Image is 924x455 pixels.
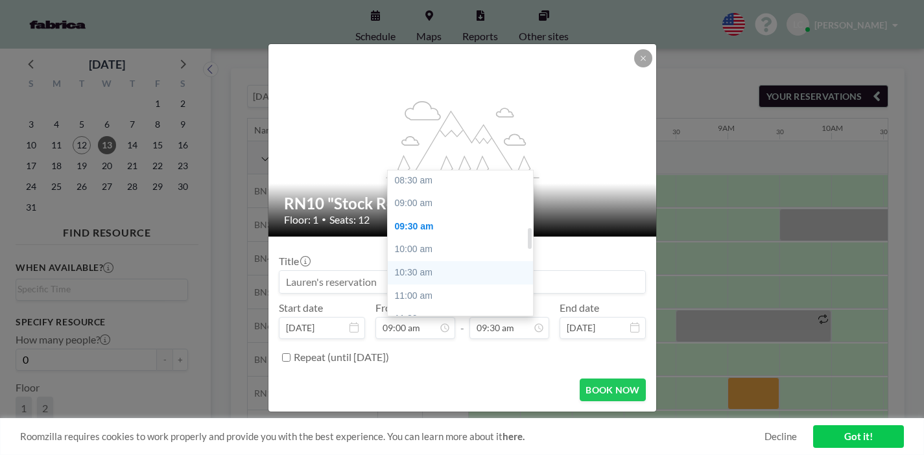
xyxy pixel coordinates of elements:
[329,213,370,226] span: Seats: 12
[322,215,326,224] span: •
[460,306,464,334] span: -
[580,379,645,401] button: BOOK NOW
[764,430,797,443] a: Decline
[20,430,764,443] span: Roomzilla requires cookies to work properly and provide you with the best experience. You can lea...
[388,192,533,215] div: 09:00 am
[284,213,318,226] span: Floor: 1
[388,215,533,239] div: 09:30 am
[375,301,399,314] label: From
[386,100,539,178] g: flex-grow: 1.2;
[388,285,533,308] div: 11:00 am
[388,261,533,285] div: 10:30 am
[284,194,642,213] h2: RN10 "Stock Room"
[279,255,309,268] label: Title
[279,271,645,293] input: Lauren's reservation
[279,301,323,314] label: Start date
[294,351,389,364] label: Repeat (until [DATE])
[560,301,599,314] label: End date
[388,238,533,261] div: 10:00 am
[503,430,525,442] a: here.
[388,307,533,331] div: 11:30 am
[388,169,533,192] div: 08:30 am
[813,425,904,448] a: Got it!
